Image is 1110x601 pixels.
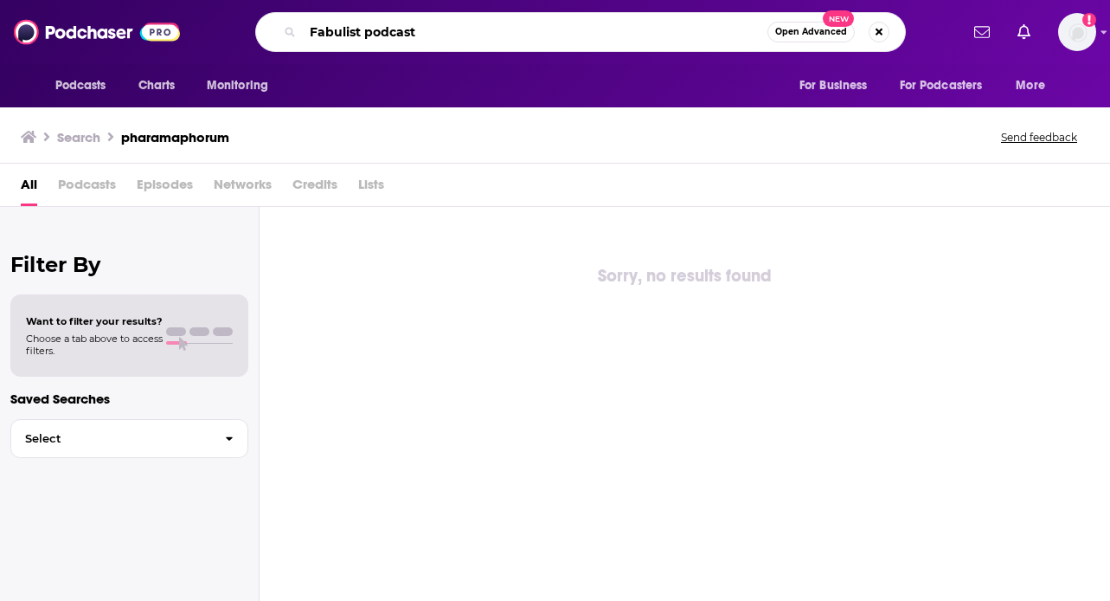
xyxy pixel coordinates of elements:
[996,130,1082,145] button: Send feedback
[14,16,180,48] img: Podchaser - Follow, Share and Rate Podcasts
[1011,17,1037,47] a: Show notifications dropdown
[1016,74,1045,98] span: More
[10,419,248,458] button: Select
[303,18,767,46] input: Search podcasts, credits, & more...
[787,69,889,102] button: open menu
[255,12,906,52] div: Search podcasts, credits, & more...
[10,252,248,277] h2: Filter By
[1058,13,1096,51] span: Logged in as redsetterpr
[967,17,997,47] a: Show notifications dropdown
[1004,69,1067,102] button: open menu
[11,433,211,444] span: Select
[358,171,384,206] span: Lists
[195,69,291,102] button: open menu
[55,74,106,98] span: Podcasts
[207,74,268,98] span: Monitoring
[1058,13,1096,51] button: Show profile menu
[775,28,847,36] span: Open Advanced
[214,171,272,206] span: Networks
[57,129,100,145] h3: Search
[43,69,129,102] button: open menu
[292,171,337,206] span: Credits
[26,333,163,357] span: Choose a tab above to access filters.
[1082,13,1096,27] svg: Add a profile image
[799,74,868,98] span: For Business
[58,171,116,206] span: Podcasts
[10,391,248,407] p: Saved Searches
[1058,13,1096,51] img: User Profile
[127,69,186,102] a: Charts
[260,262,1110,290] div: Sorry, no results found
[121,129,229,145] h3: pharamaphorum
[900,74,983,98] span: For Podcasters
[137,171,193,206] span: Episodes
[767,22,855,42] button: Open AdvancedNew
[889,69,1008,102] button: open menu
[21,171,37,206] a: All
[26,315,163,327] span: Want to filter your results?
[823,10,854,27] span: New
[138,74,176,98] span: Charts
